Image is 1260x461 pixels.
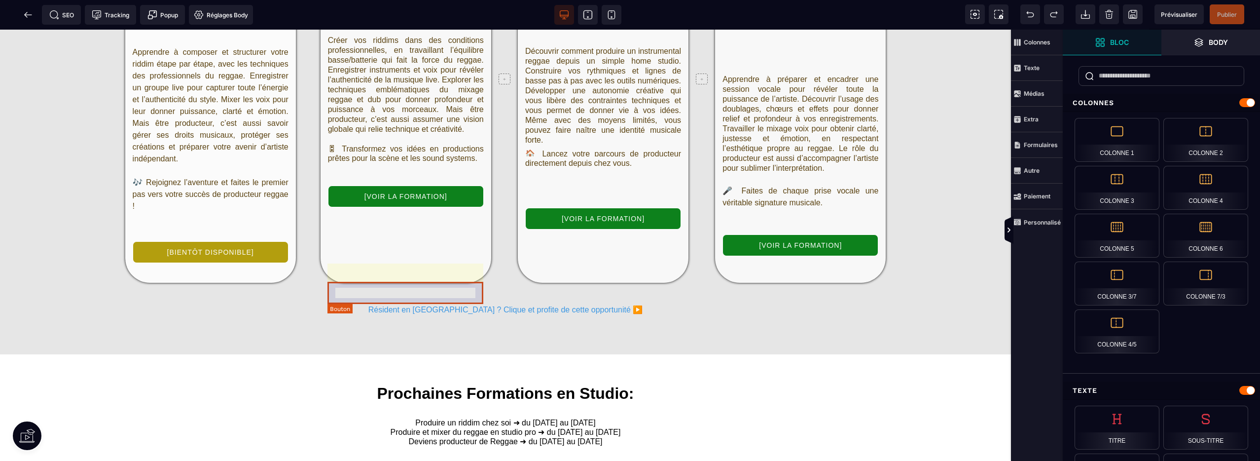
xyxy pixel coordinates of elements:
[133,212,288,233] button: [BIENTÔT DISPONIBLE]
[328,6,484,105] div: Créer vos riddims dans des conditions professionnelles, en travaillant l’équilibre basse/batterie...
[205,386,806,420] text: Produire un riddim chez soi ➜ du [DATE] au [DATE] Produire et mixer du reggae en studio pro ➜ du ...
[1024,115,1039,123] strong: Extra
[1024,141,1058,149] strong: Formulaires
[1163,406,1248,450] div: Sous-titre
[1163,118,1248,162] div: Colonne 2
[578,5,598,25] span: Voir tablette
[1011,107,1063,132] span: Extra
[1076,4,1095,24] span: Importer
[1011,55,1063,81] span: Texte
[1044,4,1064,24] span: Rétablir
[1011,209,1063,235] span: Personnalisé
[1099,4,1119,24] span: Nettoyage
[133,147,288,183] div: 🎶 Rejoignez l’aventure et faites le premier pas vers votre succès de producteur reggae !
[1209,38,1228,46] strong: Body
[147,10,178,20] span: Popup
[1075,214,1159,258] div: Colonne 5
[49,10,74,20] span: SEO
[1075,262,1159,306] div: Colonne 3/7
[1075,166,1159,210] div: Colonne 3
[554,5,574,25] span: Voir bureau
[133,17,288,135] div: Apprendre à composer et structurer votre riddim étape par étape, avec les techniques des professi...
[525,17,681,115] div: Découvrir comment produire un instrumental reggae depuis un simple home studio. Construire vos ry...
[1024,64,1040,72] strong: Texte
[85,5,136,25] span: Code de suivi
[140,5,185,25] span: Créer une alerte modale
[1063,216,1073,245] span: Afficher les vues
[1163,262,1248,306] div: Colonne 7/3
[1020,4,1040,24] span: Défaire
[1063,94,1260,112] div: Colonnes
[42,5,81,25] span: Métadata SEO
[1063,30,1161,55] span: Ouvrir les blocs
[1024,38,1050,46] strong: Colonnes
[92,10,129,20] span: Tracking
[194,10,248,20] span: Réglages Body
[1161,30,1260,55] span: Ouvrir les calques
[1161,11,1197,18] span: Prévisualiser
[328,156,484,178] button: [VOIR LA FORMATION]
[1011,30,1063,55] span: Colonnes
[1024,167,1040,174] strong: Autre
[1163,166,1248,210] div: Colonne 4
[1110,38,1129,46] strong: Bloc
[189,5,253,25] span: Favicon
[1063,382,1260,400] div: Texte
[1011,81,1063,107] span: Médias
[1011,132,1063,158] span: Formulaires
[1024,90,1044,97] strong: Médias
[1011,158,1063,184] span: Autre
[525,178,681,200] button: [VOIR LA FORMATION]
[1024,219,1061,226] strong: Personnalisé
[328,115,484,133] div: 🎛 Transformez vos idées en productions prêtes pour la scène et les sound systems.
[1217,11,1237,18] span: Publier
[1210,4,1244,24] span: Enregistrer le contenu
[1154,4,1204,24] span: Aperçu
[722,155,878,179] div: 🎤 Faites de chaque prise vocale une véritable signature musicale.
[1163,214,1248,258] div: Colonne 6
[525,17,684,140] span: 🏠 Lancez votre parcours de producteur directement depuis chez vous.
[1075,406,1159,450] div: Titre
[18,5,38,25] span: Retour
[1011,184,1063,209] span: Paiement
[722,205,878,227] button: [VOIR LA FORMATION]
[1075,309,1159,353] div: Colonne 4/5
[602,5,621,25] span: Voir mobile
[965,4,985,24] span: Voir les composants
[1123,4,1143,24] span: Enregistrer
[989,4,1008,24] span: Capture d'écran
[1075,118,1159,162] div: Colonne 1
[368,276,643,284] a: Résident en [GEOGRAPHIC_DATA] ? Clique et profite de cette opportunité ▶️
[205,352,806,376] h3: Prochaines Formations en Studio:
[1024,192,1050,200] strong: Paiement
[722,45,878,144] div: Apprendre à préparer et encadrer une session vocale pour révéler toute la puissance de l’artiste....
